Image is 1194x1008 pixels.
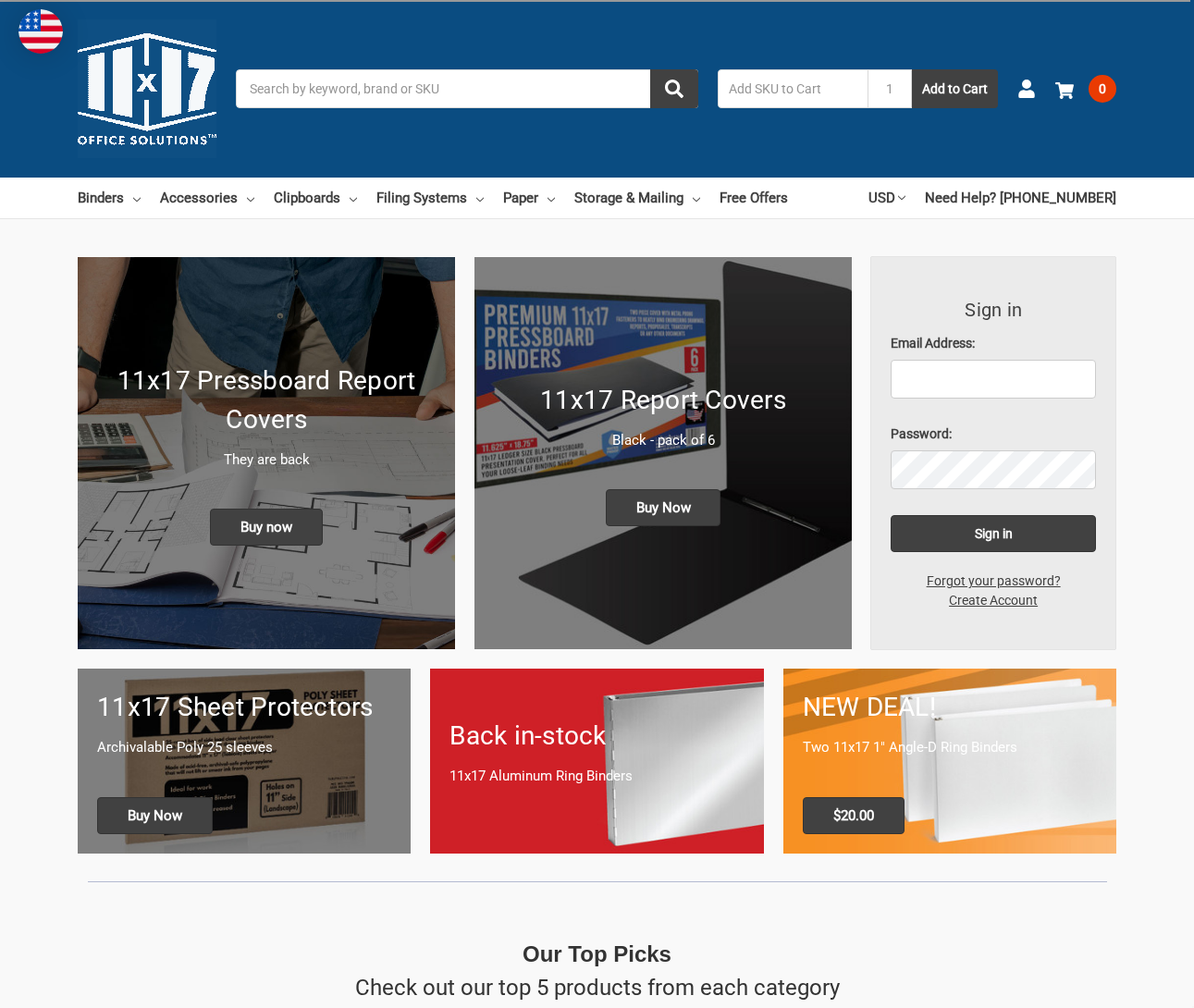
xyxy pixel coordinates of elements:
[78,178,141,218] a: Binders
[917,572,1071,591] a: Forgot your password?
[474,257,852,649] img: 11x17 Report Covers
[494,381,832,420] h1: 11x17 Report Covers
[494,430,832,451] p: Black - pack of 6
[78,19,216,158] img: 11x17.com
[503,178,555,218] a: Paper
[18,9,63,54] img: duty and tax information for United States
[1089,75,1116,103] span: 0
[97,797,213,834] span: Buy Now
[783,669,1116,853] a: 11x17 Binder 2-pack only $20.00 NEW DEAL! Two 11x17 1" Angle-D Ring Binders $20.00
[236,69,698,108] input: Search by keyword, brand or SKU
[376,178,484,218] a: Filing Systems
[891,334,1096,353] label: Email Address:
[939,591,1048,610] a: Create Account
[78,257,455,649] img: New 11x17 Pressboard Binders
[891,515,1096,552] input: Sign in
[891,424,1096,444] label: Password:
[803,797,905,834] span: $20.00
[912,69,998,108] button: Add to Cart
[718,69,868,108] input: Add SKU to Cart
[868,178,905,218] a: USD
[574,178,700,218] a: Storage & Mailing
[97,688,391,727] h1: 11x17 Sheet Protectors
[210,509,323,546] span: Buy now
[97,737,391,758] p: Archivalable Poly 25 sleeves
[803,737,1097,758] p: Two 11x17 1" Angle-D Ring Binders
[606,489,721,526] span: Buy Now
[78,257,455,649] a: New 11x17 Pressboard Binders 11x17 Pressboard Report Covers They are back Buy now
[78,669,411,853] a: 11x17 sheet protectors 11x17 Sheet Protectors Archivalable Poly 25 sleeves Buy Now
[449,717,744,756] h1: Back in-stock
[1055,65,1116,113] a: 0
[355,971,840,1004] p: Check out our top 5 products from each category
[449,766,744,787] p: 11x17 Aluminum Ring Binders
[97,362,436,439] h1: 11x17 Pressboard Report Covers
[803,688,1097,727] h1: NEW DEAL!
[523,938,671,971] p: Our Top Picks
[97,449,436,471] p: They are back
[925,178,1116,218] a: Need Help? [PHONE_NUMBER]
[891,296,1096,324] h3: Sign in
[720,178,788,218] a: Free Offers
[160,178,254,218] a: Accessories
[274,178,357,218] a: Clipboards
[430,669,763,853] a: Back in-stock 11x17 Aluminum Ring Binders
[474,257,852,649] a: 11x17 Report Covers 11x17 Report Covers Black - pack of 6 Buy Now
